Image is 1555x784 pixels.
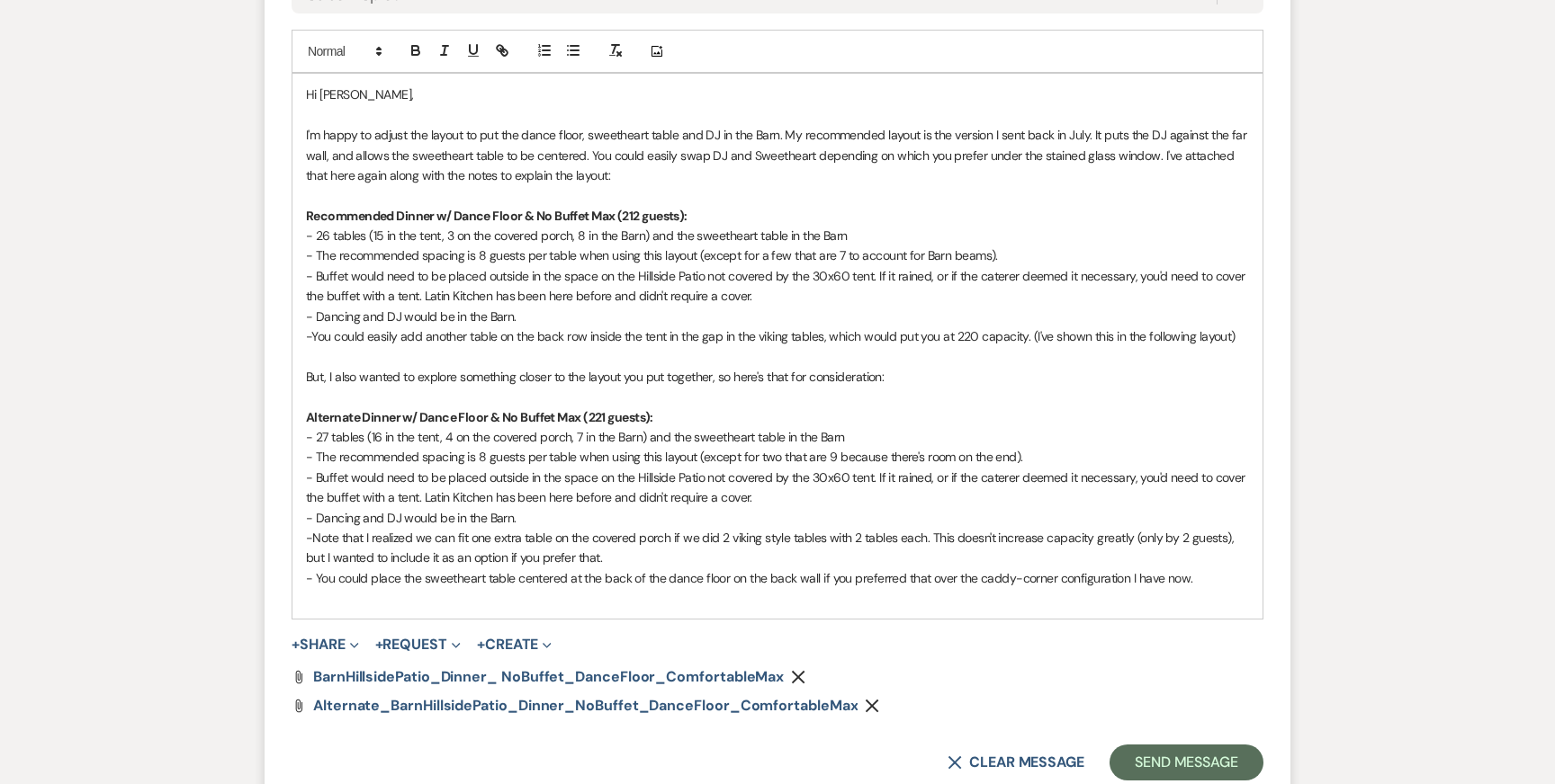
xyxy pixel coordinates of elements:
span: + [292,637,300,652]
strong: Recommended Dinner w/ Dance Floor & No Buffet Max (212 guests): [306,208,688,224]
span: - The recommended spacing is 8 guests per table when using this layout (except for two that are 9... [306,449,1023,465]
p: Note that I realized we can fit one extra table on the covered porch if we did 2 viking style tab... [306,528,1249,568]
span: - Dancing and DJ would be in the Barn. [306,308,517,325]
span: BarnHillsidePatio_Dinner_ NoBuffet_DanceFloor_ComfortableMax [313,667,784,686]
button: Request [375,637,461,652]
strong: Alternate Dinner w/ Dance Floor & No Buffet Max (221 guests): [306,409,653,425]
p: You could easily add another table on the back row inside the tent in the gap in the viking table... [306,326,1249,346]
a: BarnHillsidePatio_Dinner_ NoBuffet_DanceFloor_ComfortableMax [313,670,784,684]
p: But, I also wanted to explore something closer to the layout you put together, so here's that for... [306,367,1249,387]
span: - [306,328,311,344]
button: Clear message [948,755,1084,770]
p: - You could place the sweetheart table centered at the back of the dance floor on the back wall i... [306,568,1249,588]
button: Create [477,637,552,652]
span: - The recommended spacing is 8 guests per table when using this layout (except for a few that are... [306,247,998,263]
span: - Buffet would need to be placed outside in the space on the Hillside Patio not covered by the 30... [306,469,1248,505]
span: Alternate_BarnHillsidePatio_Dinner_NoBuffet_DanceFloor_ComfortableMax [313,696,858,715]
span: + [477,637,485,652]
a: Alternate_BarnHillsidePatio_Dinner_NoBuffet_DanceFloor_ComfortableMax [313,699,858,713]
span: - Dancing and DJ would be in the Barn. [306,510,517,526]
p: Hi [PERSON_NAME], [306,85,1249,104]
span: - 27 tables (16 in the tent, 4 on the covered porch, 7 in the Barn) and the sweetheart table in t... [306,429,845,445]
span: - [306,530,312,546]
p: I'm happy to adjust the layout to put the dance floor, sweetheart table and DJ in the Barn. My re... [306,125,1249,185]
span: - Buffet would need to be placed outside in the space on the Hillside Patio not covered by the 30... [306,268,1248,304]
span: + [375,637,383,652]
button: Send Message [1110,744,1263,780]
span: - 26 tables (15 in the tent, 3 on the covered porch, 8 in the Barn) and the sweetheart table in t... [306,227,848,244]
button: Share [292,637,359,652]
